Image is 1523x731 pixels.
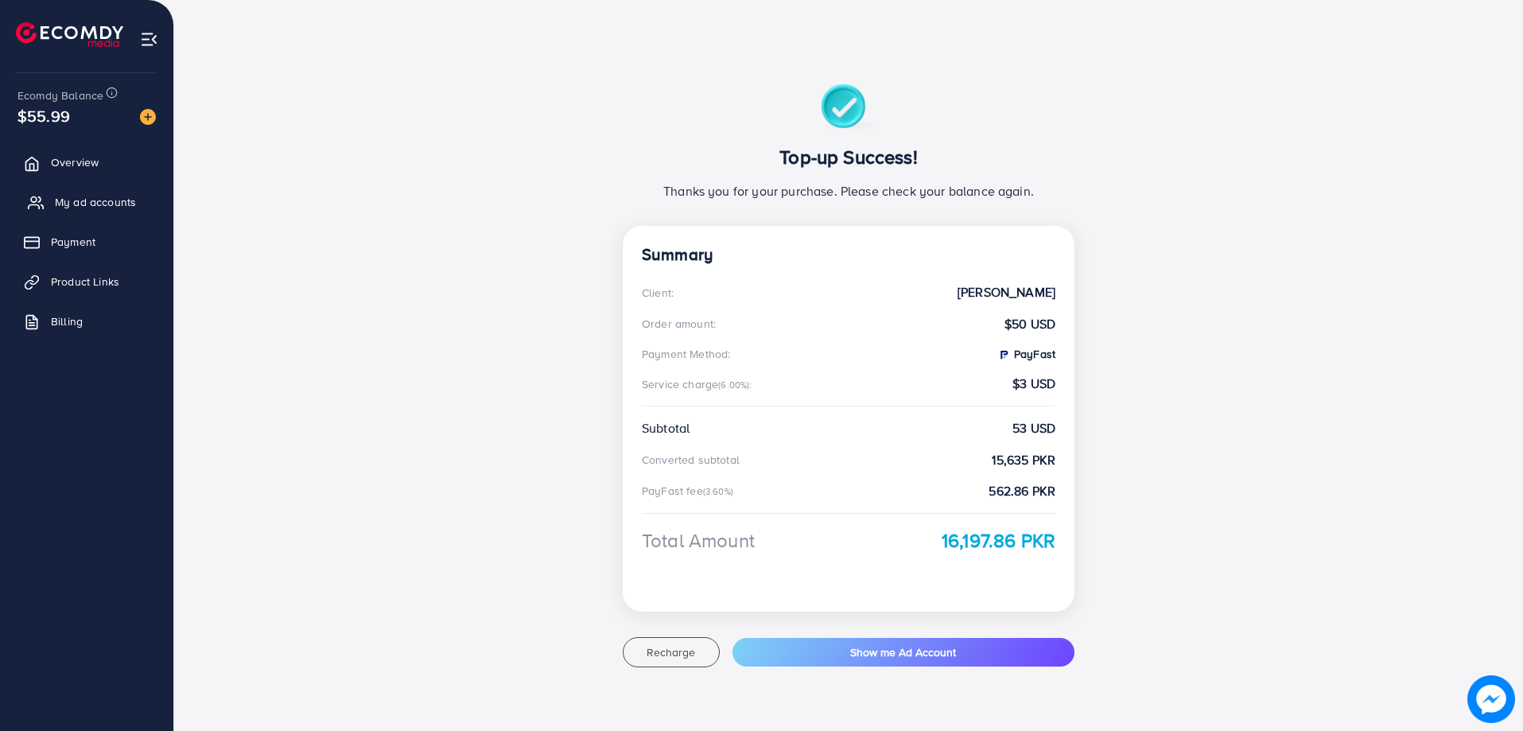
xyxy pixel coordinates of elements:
[17,104,70,127] span: $55.99
[642,419,690,437] div: Subtotal
[642,316,716,332] div: Order amount:
[12,146,161,178] a: Overview
[942,527,1055,554] strong: 16,197.86 PKR
[51,154,99,170] span: Overview
[140,109,156,125] img: image
[17,87,103,103] span: Ecomdy Balance
[51,234,95,250] span: Payment
[642,527,755,554] div: Total Amount
[12,226,161,258] a: Payment
[642,245,1055,265] h4: Summary
[12,266,161,297] a: Product Links
[1012,419,1055,437] strong: 53 USD
[55,194,136,210] span: My ad accounts
[642,346,730,362] div: Payment Method:
[997,346,1055,362] strong: PayFast
[997,348,1010,361] img: PayFast
[642,483,738,499] div: PayFast fee
[51,274,119,290] span: Product Links
[642,376,757,392] div: Service charge
[1012,375,1055,393] strong: $3 USD
[647,644,695,660] span: Recharge
[140,30,158,49] img: menu
[989,482,1055,500] strong: 562.86 PKR
[703,485,733,498] small: (3.60%)
[642,181,1055,200] p: Thanks you for your purchase. Please check your balance again.
[718,379,752,391] small: (6.00%):
[642,146,1055,169] h3: Top-up Success!
[732,638,1074,667] button: Show me Ad Account
[992,451,1055,469] strong: 15,635 PKR
[1467,675,1515,723] img: image
[51,313,83,329] span: Billing
[642,285,674,301] div: Client:
[642,452,740,468] div: Converted subtotal
[958,283,1055,301] strong: [PERSON_NAME]
[16,22,123,47] img: logo
[12,305,161,337] a: Billing
[850,644,956,660] span: Show me Ad Account
[623,637,720,667] button: Recharge
[1004,315,1055,333] strong: $50 USD
[12,186,161,218] a: My ad accounts
[821,84,877,133] img: success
